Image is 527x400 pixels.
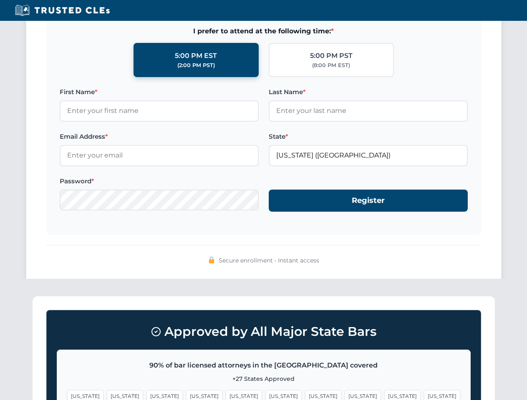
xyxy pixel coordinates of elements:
[269,145,468,166] input: Florida (FL)
[57,320,471,343] h3: Approved by All Major State Bars
[60,176,259,186] label: Password
[60,132,259,142] label: Email Address
[13,4,112,17] img: Trusted CLEs
[67,374,460,383] p: +27 States Approved
[269,87,468,97] label: Last Name
[60,145,259,166] input: Enter your email
[67,360,460,371] p: 90% of bar licensed attorneys in the [GEOGRAPHIC_DATA] covered
[175,50,217,61] div: 5:00 PM EST
[208,257,215,263] img: 🔒
[219,256,319,265] span: Secure enrollment • Instant access
[60,26,468,37] span: I prefer to attend at the following time:
[312,61,350,70] div: (8:00 PM EST)
[269,100,468,121] input: Enter your last name
[310,50,353,61] div: 5:00 PM PST
[60,100,259,121] input: Enter your first name
[269,190,468,212] button: Register
[177,61,215,70] div: (2:00 PM PST)
[269,132,468,142] label: State
[60,87,259,97] label: First Name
